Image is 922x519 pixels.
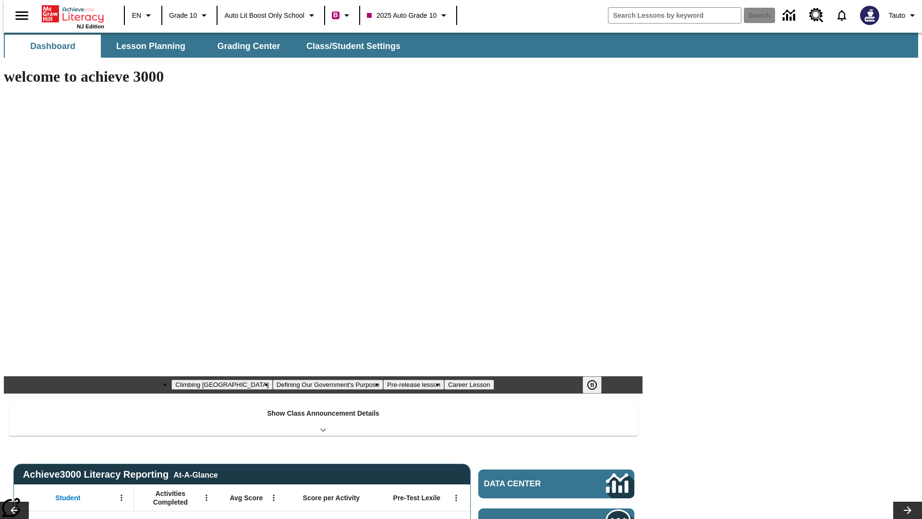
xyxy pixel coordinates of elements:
[55,494,80,502] span: Student
[608,8,741,23] input: search field
[444,380,494,390] button: Slide 4 Career Lesson
[889,11,905,21] span: Tauto
[5,35,101,58] button: Dashboard
[4,68,643,86] h1: welcome to achieve 3000
[8,1,36,30] button: Open side menu
[128,7,158,24] button: Language: EN, Select a language
[42,4,104,24] a: Home
[303,494,360,502] span: Score per Activity
[854,3,885,28] button: Select a new avatar
[478,470,634,498] a: Data Center
[4,35,409,58] div: SubNavbar
[484,479,574,489] span: Data Center
[103,35,199,58] button: Lesson Planning
[169,11,197,21] span: Grade 10
[230,494,263,502] span: Avg Score
[582,376,602,394] button: Pause
[267,491,281,505] button: Open Menu
[165,7,214,24] button: Grade: Grade 10, Select a grade
[893,502,922,519] button: Lesson carousel, Next
[4,33,918,58] div: SubNavbar
[393,494,441,502] span: Pre-Test Lexile
[267,408,379,419] p: Show Class Announcement Details
[449,491,463,505] button: Open Menu
[829,3,854,28] a: Notifications
[201,35,297,58] button: Grading Center
[273,380,383,390] button: Slide 2 Defining Our Government's Purpose
[224,11,304,21] span: Auto Lit Boost only School
[885,7,922,24] button: Profile/Settings
[42,3,104,29] div: Home
[139,489,202,507] span: Activities Completed
[299,35,408,58] button: Class/Student Settings
[173,469,218,480] div: At-A-Glance
[333,9,338,21] span: B
[199,491,214,505] button: Open Menu
[171,380,272,390] button: Slide 1 Climbing Mount Tai
[77,24,104,29] span: NJ Edition
[220,7,321,24] button: School: Auto Lit Boost only School, Select your school
[114,491,129,505] button: Open Menu
[328,7,356,24] button: Boost Class color is violet red. Change class color
[363,7,453,24] button: Class: 2025 Auto Grade 10, Select your class
[23,469,218,480] span: Achieve3000 Literacy Reporting
[860,6,879,25] img: Avatar
[582,376,611,394] div: Pause
[383,380,444,390] button: Slide 3 Pre-release lesson
[132,11,141,21] span: EN
[803,2,829,28] a: Resource Center, Will open in new tab
[367,11,437,21] span: 2025 Auto Grade 10
[9,403,638,436] div: Show Class Announcement Details
[777,2,803,29] a: Data Center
